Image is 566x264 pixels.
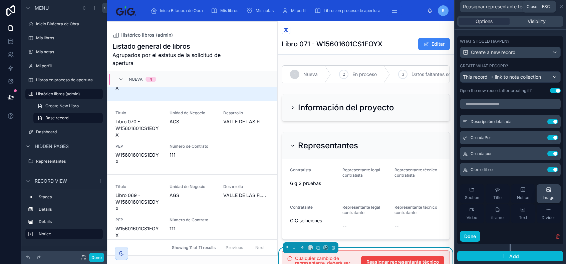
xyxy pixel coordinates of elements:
[280,5,311,17] a: Mi perfil
[115,192,162,212] span: Libro 069 - W15601601CS1EOYX
[471,119,512,124] span: Descripción detallada
[33,101,103,111] a: Create New Libro
[170,192,179,199] span: AGS
[39,207,100,212] label: Details
[170,217,216,223] span: Número de Contrato
[115,144,162,149] span: PEP
[527,4,537,9] span: Close
[170,225,216,232] span: 111
[324,8,380,13] span: Libros en proceso de apertura
[170,118,179,125] span: AGS
[517,195,529,200] span: Notice
[112,51,222,67] span: Agrupados por el estatus de la solicitud de apertura
[463,3,531,10] span: Reasignar representante técnico
[36,91,99,97] label: Histórico libros (admin)
[25,19,103,29] a: Inicio Bitácora de Obra
[25,75,103,85] a: Libros en proceso de apertura
[107,174,277,248] a: TítuloLibro 069 - W15601601CS1EOYXUnidad de NegocioAGSDesarrolloVALLE DE LAS FLORESPEPW15601601CS...
[39,231,97,237] label: Notice
[460,1,540,12] button: Reasignar representante técnico
[282,39,382,49] h1: Libro 071 - W15601601CS1EOYX
[36,35,101,41] label: Mis libros
[465,195,479,200] span: Section
[115,152,162,165] span: W15601601CS1EOYX
[509,253,519,259] span: Add
[223,110,269,116] span: Desarrollo
[457,251,563,262] button: Add
[170,110,216,116] span: Unidad de Negocio
[312,5,385,17] a: Libros en proceso de apertura
[170,152,216,158] span: 111
[460,184,484,203] button: Section
[39,194,100,200] label: Stages
[149,5,208,17] a: Inicio Bitácora de Obra
[172,245,216,250] span: Showing 11 of 11 results
[467,215,477,220] span: Video
[256,8,274,13] span: Mis notas
[112,32,173,38] a: Histórico libros (admin)
[460,47,561,58] button: Create a new record
[511,204,535,223] button: Text
[120,32,173,38] span: Histórico libros (admin)
[486,204,510,223] button: iframe
[541,4,551,9] span: Esc
[36,77,101,83] label: Libros en proceso de apertura
[460,63,508,69] label: Create what record?
[220,8,238,13] span: Mis libros
[471,49,516,56] span: Create a new record
[25,61,103,71] a: Mi perfil
[35,5,49,11] span: Menu
[471,167,493,172] span: Cierre_libro
[511,184,535,203] button: Notice
[115,225,162,239] span: W15601601CS1EOYX
[25,47,103,57] a: Mis notas
[209,5,243,17] a: Mis libros
[129,77,143,82] span: Nueva
[519,215,527,220] span: Text
[35,143,69,150] span: Hidden pages
[244,5,278,17] a: Mis notas
[528,18,546,25] span: Visibility
[33,113,103,123] a: Base record
[45,103,79,109] span: Create New Libro
[25,127,103,137] a: Dashboard
[418,38,450,50] button: Editar
[476,18,493,25] span: Options
[25,33,103,43] a: Mis libros
[21,189,107,246] div: scrollable content
[115,217,162,223] span: PEP
[89,253,104,262] button: Done
[115,184,162,189] span: Título
[45,115,68,121] span: Base record
[543,195,554,200] span: Image
[36,49,101,55] label: Mis notas
[460,231,480,242] button: Done
[223,192,269,199] span: VALLE DE LAS FLORES
[25,156,103,167] a: Representantes
[112,5,140,16] img: App logo
[170,184,216,189] span: Unidad de Negocio
[291,8,306,13] span: Mi perfil
[36,159,101,164] label: Representantes
[35,178,67,184] span: Record view
[537,184,561,203] button: Image
[36,129,101,135] label: Dashboard
[112,42,222,51] h1: Listado general de libros
[486,184,510,203] button: Title
[36,21,101,27] label: Inicio Bitácora de Obra
[442,8,445,13] span: R
[491,215,504,220] span: iframe
[25,89,103,99] a: Histórico libros (admin)
[107,101,277,174] a: TítuloLibro 070 - W15601601CS1EOYXUnidad de NegocioAGSDesarrolloVALLE DE LAS FLORESPEPW15601601CS...
[160,8,203,13] span: Inicio Bitácora de Obra
[493,195,502,200] span: Title
[145,3,427,18] div: scrollable content
[36,63,101,69] label: Mi perfil
[223,184,269,189] span: Desarrollo
[463,74,488,80] span: This record
[537,204,561,223] button: Divider
[223,118,269,125] span: VALLE DE LAS FLORES
[39,219,100,224] label: Details
[471,135,491,140] span: CreadaPor
[115,118,162,138] span: Libro 070 - W15601601CS1EOYX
